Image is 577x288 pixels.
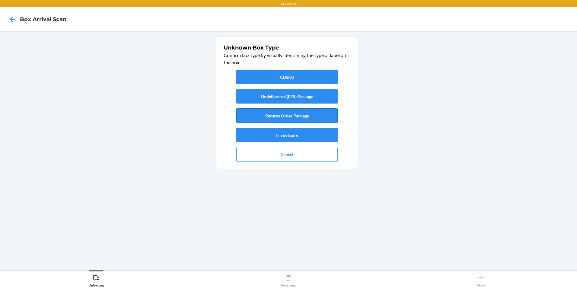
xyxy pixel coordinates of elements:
[477,272,485,287] div: More
[224,52,350,66] p: Confirm box type by visually identifying the type of label on the box
[281,272,296,287] div: Receiving
[236,108,338,123] button: Returns Order Package
[236,89,338,104] button: Undeliverred (RTS) Package
[281,1,296,7] p: ORD13P
[236,128,338,142] button: I'm not sure
[236,70,338,84] button: CDSKU
[385,270,577,287] button: More
[224,44,350,52] h1: Unknown Box Type
[192,270,384,287] button: Receiving
[236,147,338,162] button: Cancel
[20,15,66,23] h4: Box Arrival Scan
[89,272,104,287] div: Unloading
